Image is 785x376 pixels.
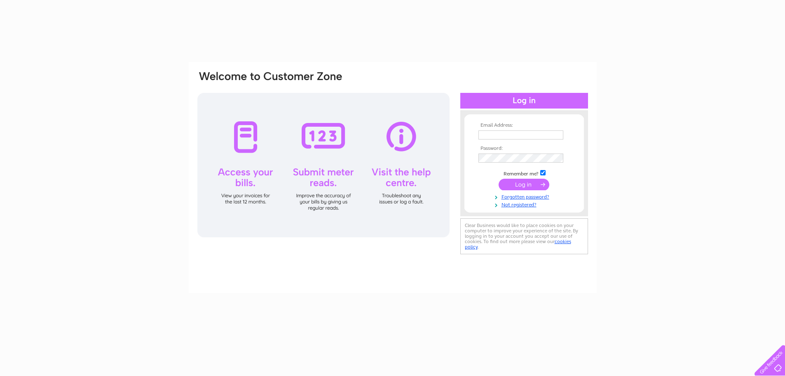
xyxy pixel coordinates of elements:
td: Remember me? [476,169,572,177]
th: Password: [476,146,572,151]
a: Forgotten password? [478,192,572,200]
input: Submit [499,179,549,190]
div: Clear Business would like to place cookies on your computer to improve your experience of the sit... [460,218,588,254]
a: Not registered? [478,200,572,208]
th: Email Address: [476,123,572,128]
a: cookies policy [465,239,571,250]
